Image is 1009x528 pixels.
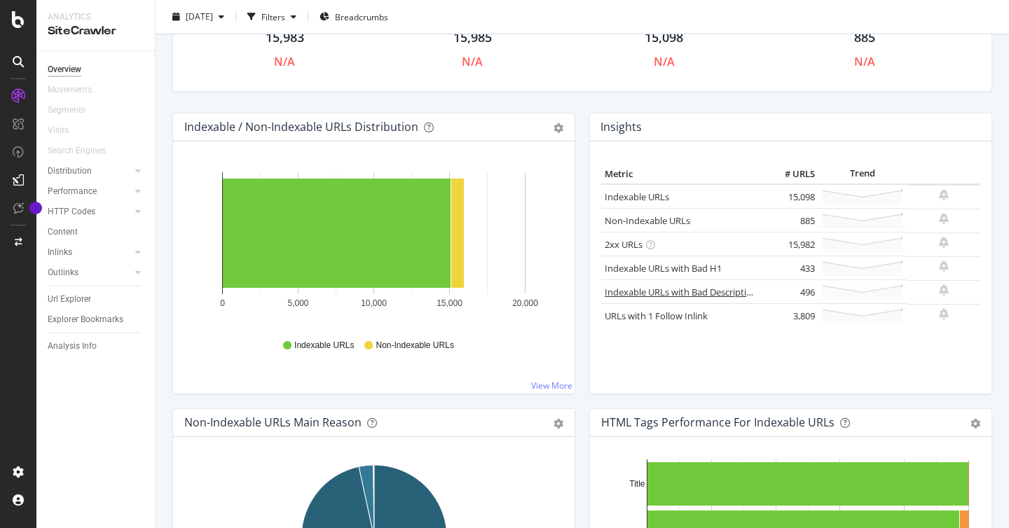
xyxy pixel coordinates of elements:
th: # URLS [762,164,818,185]
span: Indexable URLs [294,340,354,352]
div: 15,098 [645,29,683,47]
div: gear [554,123,563,133]
span: Non-Indexable URLs [376,340,453,352]
p: Message from Colleen, sent Il y a 24 sem [26,54,207,67]
div: Visits [48,123,69,138]
text: 20,000 [512,298,538,308]
div: SiteCrawler [48,23,144,39]
div: bell-plus [939,308,949,319]
div: bell-plus [939,284,949,296]
a: Outlinks [48,265,131,280]
th: Trend [818,164,907,185]
a: HTTP Codes [48,204,131,219]
a: Content [48,225,145,239]
text: 5,000 [287,298,308,308]
div: Outlinks [48,265,78,280]
text: 15,000 [437,298,462,308]
div: N/A [854,54,875,70]
a: View More [531,380,572,391]
button: Filters [242,6,302,28]
div: N/A [654,54,675,70]
div: 15,983 [266,29,304,47]
div: Overview [48,62,81,77]
a: Indexable URLs with Bad H1 [605,262,722,275]
text: Title [629,479,645,489]
svg: A chart. [184,164,563,326]
div: Analytics [48,11,144,23]
div: 885 [854,29,875,47]
div: Explorer Bookmarks [48,312,123,327]
div: 15,985 [453,29,492,47]
p: Hi TROQUET👋, Filtering reports can help you quickly focus on the metrics that are most important ... [26,40,207,54]
h4: Insights [600,118,642,137]
td: 15,098 [762,184,818,209]
a: Indexable URLs [605,190,669,203]
a: URLs with 1 Follow Inlink [605,310,708,322]
a: Url Explorer [48,292,145,307]
td: 885 [762,209,818,232]
button: [DATE] [167,6,230,28]
div: gear [970,419,980,429]
text: 0 [220,298,225,308]
a: Distribution [48,164,131,179]
a: Movements [48,83,106,97]
a: Search Engines [48,144,120,158]
div: gear [554,419,563,429]
a: Overview [48,62,145,77]
button: Breadcrumbs [314,6,394,28]
div: N/A [274,54,295,70]
text: 10,000 [361,298,387,308]
div: bell-plus [939,237,949,248]
td: 433 [762,256,818,280]
div: Url Explorer [48,292,91,307]
td: 496 [762,280,818,304]
div: Tooltip anchor [29,202,42,214]
div: bell-plus [939,213,949,224]
a: Non-Indexable URLs [605,214,690,227]
div: Performance [48,184,97,199]
div: bell-plus [939,189,949,200]
a: Analysis Info [48,339,145,354]
div: Filters [261,11,285,22]
div: bell-plus [939,260,949,272]
a: Visits [48,123,83,138]
div: Analysis Info [48,339,97,354]
div: Indexable / Non-Indexable URLs Distribution [184,120,418,134]
div: HTML Tags Performance for Indexable URLs [601,415,835,429]
a: Performance [48,184,131,199]
a: Segments [48,103,99,118]
a: 2xx URLs [605,238,643,251]
div: Non-Indexable URLs Main Reason [184,415,362,429]
div: Inlinks [48,245,72,260]
td: 3,809 [762,304,818,328]
div: Search Engines [48,144,106,158]
span: 2025 Sep. 22nd [186,11,213,22]
td: 15,982 [762,232,818,256]
a: Inlinks [48,245,131,260]
a: Explorer Bookmarks [48,312,145,327]
div: Content [48,225,78,239]
div: N/A [462,54,483,70]
div: Movements [48,83,92,97]
th: Metric [601,164,762,185]
div: Segments [48,103,85,118]
span: Breadcrumbs [335,11,388,22]
div: Distribution [48,164,92,179]
div: HTTP Codes [48,204,95,219]
a: Indexable URLs with Bad Description [605,286,757,298]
